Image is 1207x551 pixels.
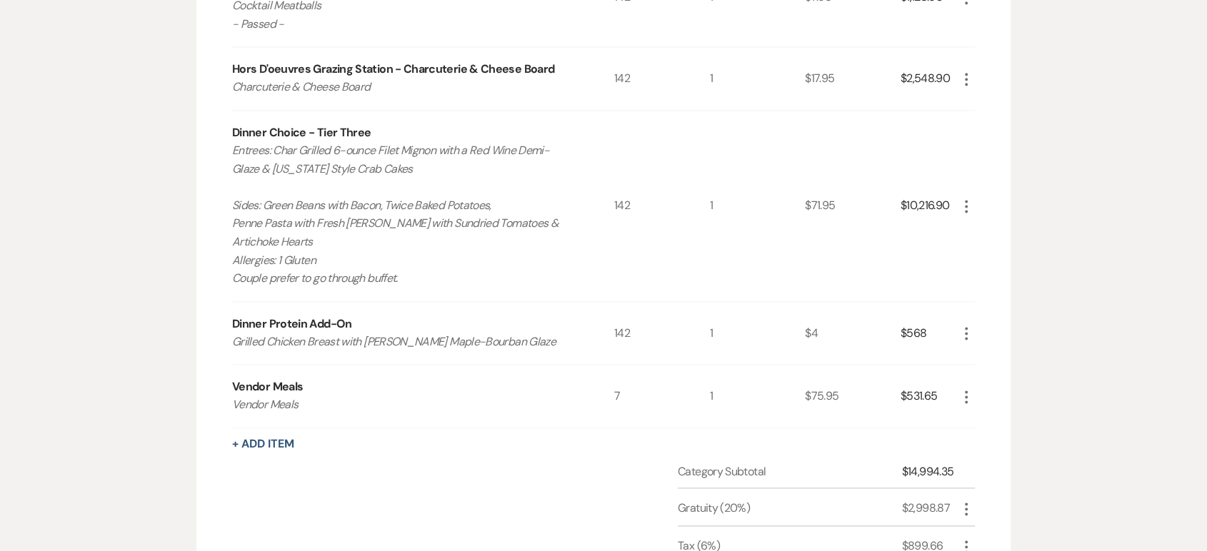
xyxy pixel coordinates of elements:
[232,141,576,288] p: Entrees: Char Grilled 6-ounce Filet Mignon with a Red Wine Demi-Glaze & [US_STATE] Style Crab Cak...
[901,365,958,428] div: $531.65
[232,438,294,450] button: + Add Item
[902,463,958,480] div: $14,994.35
[805,111,901,301] div: $71.95
[709,365,805,428] div: 1
[678,463,902,480] div: Category Subtotal
[805,365,901,428] div: $75.95
[232,315,352,333] div: Dinner Protein Add-On
[614,365,710,428] div: 7
[902,500,958,517] div: $2,998.87
[901,302,958,365] div: $568
[709,47,805,110] div: 1
[232,395,576,414] p: Vendor Meals
[232,378,303,395] div: Vendor Meals
[805,302,901,365] div: $4
[232,333,576,351] p: Grilled Chicken Breast with [PERSON_NAME] Maple-Bourban Glaze
[232,124,371,141] div: Dinner Choice - Tier Three
[709,111,805,301] div: 1
[805,47,901,110] div: $17.95
[901,111,958,301] div: $10,216.90
[614,302,710,365] div: 142
[709,302,805,365] div: 1
[901,47,958,110] div: $2,548.90
[232,78,576,96] p: Charcuterie & Cheese Board
[614,111,710,301] div: 142
[678,500,902,517] div: Gratuity (20%)
[614,47,710,110] div: 142
[232,61,554,78] div: Hors D'oeuvres Grazing Station - Charcuterie & Cheese Board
